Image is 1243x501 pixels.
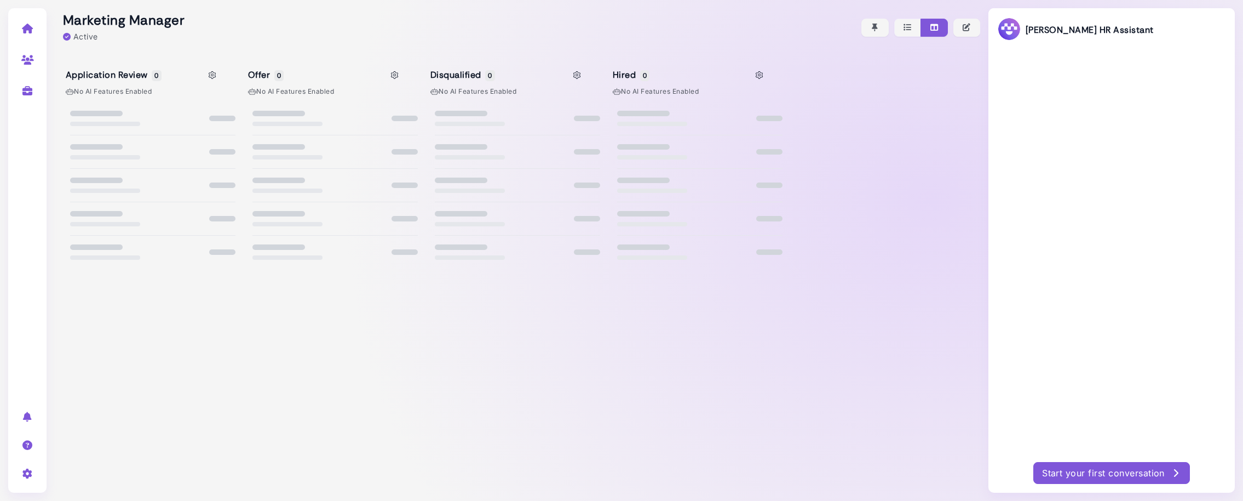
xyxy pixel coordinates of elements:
[66,87,152,96] span: No AI Features enabled
[248,87,334,96] span: No AI Features enabled
[613,70,648,80] h5: Hired
[640,70,649,81] span: 0
[430,70,493,80] h5: Disqualified
[485,70,494,81] span: 0
[1042,466,1181,480] div: Start your first conversation
[63,13,185,29] h2: Marketing Manager
[274,70,284,81] span: 0
[152,70,161,81] span: 0
[66,70,160,80] h5: Application Review
[430,87,516,96] span: No AI Features enabled
[63,31,98,42] div: Active
[997,17,1153,43] h3: [PERSON_NAME] HR Assistant
[613,87,699,96] span: No AI Features enabled
[248,70,282,80] h5: Offer
[1033,462,1190,484] button: Start your first conversation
